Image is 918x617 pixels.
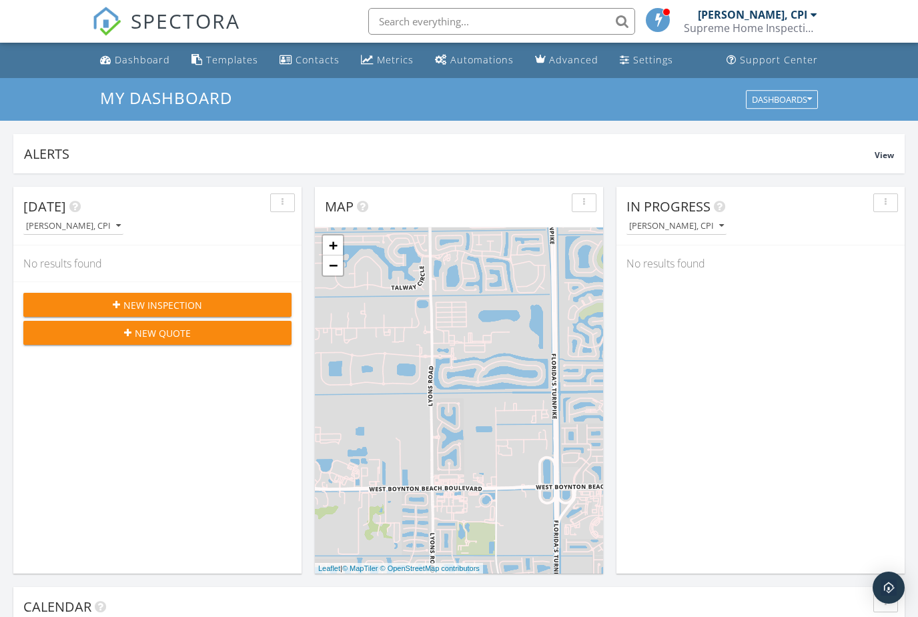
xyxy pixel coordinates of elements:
[274,48,345,73] a: Contacts
[342,564,378,572] a: © MapTiler
[23,293,292,317] button: New Inspection
[296,53,340,66] div: Contacts
[92,7,121,36] img: The Best Home Inspection Software - Spectora
[131,7,240,35] span: SPECTORA
[684,21,817,35] div: Supreme Home Inspections FL, Inc
[100,87,232,109] span: My Dashboard
[24,145,875,163] div: Alerts
[549,53,598,66] div: Advanced
[430,48,519,73] a: Automations (Basic)
[368,8,635,35] input: Search everything...
[356,48,419,73] a: Metrics
[698,8,807,21] div: [PERSON_NAME], CPI
[614,48,678,73] a: Settings
[629,221,724,231] div: [PERSON_NAME], CPI
[115,53,170,66] div: Dashboard
[23,197,66,215] span: [DATE]
[92,18,240,46] a: SPECTORA
[13,245,302,281] div: No results found
[123,298,202,312] span: New Inspection
[740,53,818,66] div: Support Center
[746,90,818,109] button: Dashboards
[721,48,823,73] a: Support Center
[752,95,812,104] div: Dashboards
[626,217,727,235] button: [PERSON_NAME], CPI
[616,245,905,281] div: No results found
[23,598,91,616] span: Calendar
[318,564,340,572] a: Leaflet
[135,326,191,340] span: New Quote
[323,235,343,255] a: Zoom in
[875,149,894,161] span: View
[380,564,480,572] a: © OpenStreetMap contributors
[315,563,483,574] div: |
[95,48,175,73] a: Dashboard
[186,48,264,73] a: Templates
[325,197,354,215] span: Map
[23,217,123,235] button: [PERSON_NAME], CPI
[23,321,292,345] button: New Quote
[873,572,905,604] div: Open Intercom Messenger
[626,197,711,215] span: In Progress
[530,48,604,73] a: Advanced
[206,53,258,66] div: Templates
[377,53,414,66] div: Metrics
[323,255,343,275] a: Zoom out
[633,53,673,66] div: Settings
[450,53,514,66] div: Automations
[26,221,121,231] div: [PERSON_NAME], CPI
